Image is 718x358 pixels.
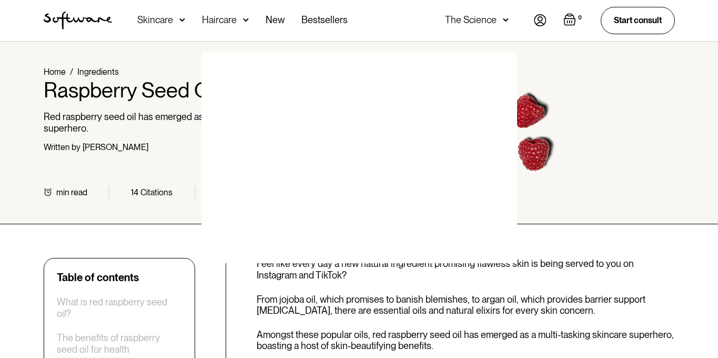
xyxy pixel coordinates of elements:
[257,329,675,352] p: Amongst these popular oils, red raspberry seed oil has emerged as a multi-tasking skincare superh...
[243,15,249,25] img: arrow down
[131,187,138,197] div: 14
[257,294,675,316] p: From jojoba oil, which promises to banish blemishes, to argan oil, which provides barrier support...
[57,296,182,319] a: What is red raspberry seed oil?
[70,67,73,77] div: /
[44,12,112,29] img: Software Logo
[445,15,497,25] div: The Science
[44,67,66,77] a: Home
[137,15,173,25] div: Skincare
[601,7,675,34] a: Start consult
[57,332,182,355] a: The benefits of raspberry seed oil for health
[140,187,173,197] div: Citations
[576,13,584,23] div: 0
[44,12,112,29] a: home
[44,142,80,152] div: Written by
[503,15,509,25] img: arrow down
[56,187,87,197] div: min read
[77,67,119,77] a: Ingredients
[83,142,148,152] div: [PERSON_NAME]
[257,258,675,281] p: Feel like every day a new natural ingredient promising flawless skin is being served to you on In...
[202,15,237,25] div: Haircare
[179,15,185,25] img: arrow down
[57,271,139,284] div: Table of contents
[44,77,302,103] h1: Raspberry Seed Oil
[201,53,517,263] img: blank image
[563,13,584,28] a: Open cart
[44,111,302,134] p: Red raspberry seed oil has emerged as a multi-tasking skincare superhero.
